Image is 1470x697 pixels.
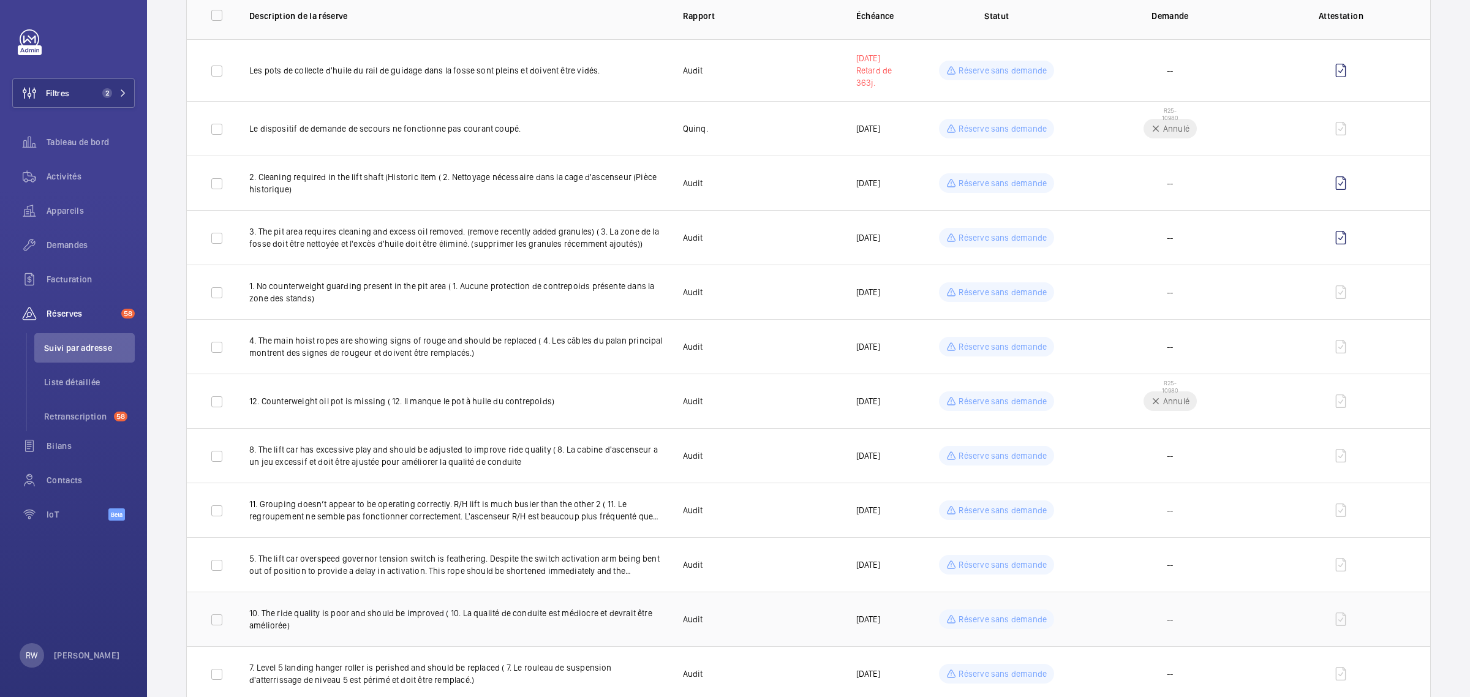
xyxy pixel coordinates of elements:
span: Appareils [47,205,135,217]
span: -- [1167,504,1173,516]
div: Retard de 363j. [856,64,910,89]
p: 7. Level 5 landing hanger roller is perished and should be replaced ( 7. Le rouleau de suspension... [249,661,663,686]
span: -- [1167,286,1173,298]
p: Réserve sans demande [959,232,1047,244]
p: Réserve sans demande [959,341,1047,353]
p: [DATE] [856,232,880,244]
span: -- [1167,232,1173,244]
span: -- [1167,177,1173,189]
p: [DATE] [856,668,880,680]
p: 2. Cleaning required in the lift shaft (Historic Item ( 2. Nettoyage nécessaire dans la cage d'as... [249,171,663,195]
span: Demandes [47,239,135,251]
p: [DATE] [856,395,880,407]
span: -- [1167,341,1173,353]
span: 58 [114,412,127,421]
span: Contacts [47,474,135,486]
p: Attestation [1276,10,1406,22]
span: Tableau de bord [47,136,135,148]
p: Réserve sans demande [959,177,1047,189]
span: 2 [102,88,112,98]
p: Réserve sans demande [959,286,1047,298]
p: Audit [683,504,703,516]
p: 4. The main hoist ropes are showing signs of rouge and should be replaced ( 4. Les câbles du pala... [249,334,663,359]
span: -- [1167,668,1173,680]
span: Réserves [47,307,116,320]
p: [DATE] [856,341,880,353]
p: [PERSON_NAME] [54,649,120,661]
p: [DATE] [856,559,880,571]
p: Annulé [1163,122,1189,135]
p: Audit [683,286,703,298]
p: Réserve sans demande [959,395,1047,407]
p: Statut [919,10,1075,22]
p: Audit [683,64,703,77]
p: Audit [683,613,703,625]
p: Réserve sans demande [959,668,1047,680]
p: Audit [683,395,703,407]
span: Filtres [46,87,69,99]
p: [DATE] [856,613,880,625]
p: Réserve sans demande [959,450,1047,462]
span: Liste détaillée [44,376,135,388]
p: Annulé [1163,395,1189,407]
p: 11. Grouping doesn’t appear to be operating correctly. R/H lift is much busier than the other 2 (... [249,498,663,522]
span: Suivi par adresse [44,342,135,354]
p: Description de la réserve [249,10,663,22]
p: Réserve sans demande [959,559,1047,571]
span: Bilans [47,440,135,452]
p: Audit [683,559,703,571]
p: 3. The pit area requires cleaning and excess oil removed. (remove recently added granules) ( 3. L... [249,225,663,250]
p: Échéance [856,10,910,22]
span: -- [1167,559,1173,571]
p: Demande [1092,10,1248,22]
p: [DATE] [856,504,880,516]
p: Audit [683,177,703,189]
p: 12. Counterweight oil pot is missing ( 12. Il manque le pot à huile du contrepoids) [249,395,663,407]
p: Réserve sans demande [959,504,1047,516]
p: [DATE] [856,450,880,462]
p: 10. The ride quality is poor and should be improved ( 10. La qualité de conduite est médiocre et ... [249,607,663,631]
p: Les pots de collecte d'huile du rail de guidage dans la fosse sont pleins et doivent être vidés. [249,64,663,77]
span: IoT [47,508,108,521]
p: [DATE] [856,177,880,189]
span: Retranscription [44,410,109,423]
p: Audit [683,668,703,680]
p: 5. The lift car overspeed governor tension switch is feathering. Despite the switch activation ar... [249,552,663,577]
p: [DATE] [856,122,880,135]
span: -- [1167,613,1173,625]
p: Audit [683,341,703,353]
p: [DATE] [856,286,880,298]
button: Filtres2 [12,78,135,108]
span: Beta [108,508,125,521]
p: Réserve sans demande [959,64,1047,77]
p: 8. The lift car has excessive play and should be adjusted to improve ride quality ( 8. La cabine ... [249,443,663,468]
span: -- [1167,64,1173,77]
p: Audit [683,450,703,462]
span: Activités [47,170,135,183]
span: -- [1167,450,1173,462]
span: 58 [121,309,135,318]
p: Réserve sans demande [959,613,1047,625]
p: Rapport [683,10,837,22]
span: R25-10980 [1157,107,1184,121]
p: Réserve sans demande [959,122,1047,135]
p: 1. No counterweight guarding present in the pit area ( 1. Aucune protection de contrepoids présen... [249,280,663,304]
p: Quinq. [683,122,708,135]
p: Audit [683,232,703,244]
p: Le dispositif de demande de secours ne fonctionne pas courant coupé. [249,122,663,135]
span: Facturation [47,273,135,285]
p: [DATE] [856,52,910,64]
span: R25-10980 [1157,379,1184,394]
p: RW [26,649,37,661]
